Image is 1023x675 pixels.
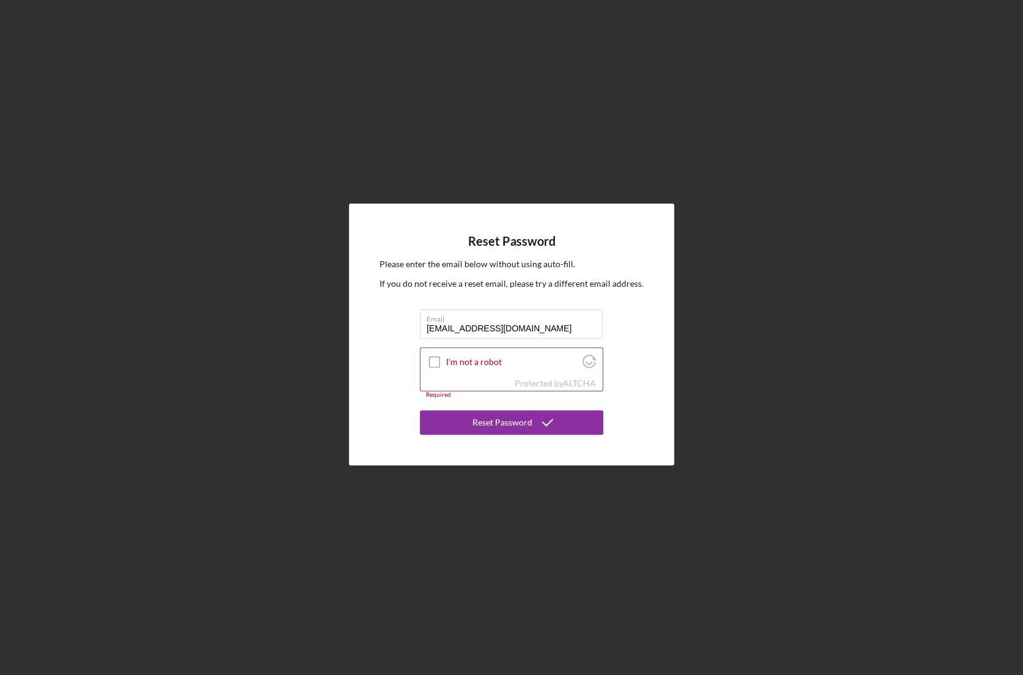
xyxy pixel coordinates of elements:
[582,360,596,370] a: Visit Altcha.org
[380,257,643,271] p: Please enter the email below without using auto-fill.
[380,277,643,290] p: If you do not receive a reset email, please try a different email address.
[563,378,596,388] a: Visit Altcha.org
[420,391,603,399] div: Required
[427,310,603,323] label: Email
[468,234,555,248] h4: Reset Password
[446,357,579,367] label: I'm not a robot
[472,410,532,435] div: Reset Password
[515,378,596,388] div: Protected by
[420,410,603,435] button: Reset Password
